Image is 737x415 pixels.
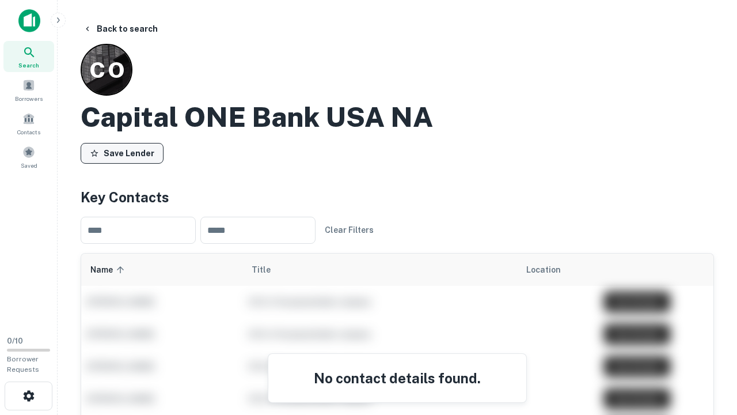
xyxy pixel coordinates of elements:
h4: Key Contacts [81,187,714,207]
a: Borrowers [3,74,54,105]
a: Search [3,41,54,72]
p: C O [89,54,124,86]
span: Saved [21,161,37,170]
button: Save Lender [81,143,164,164]
button: Back to search [78,18,162,39]
iframe: Chat Widget [679,323,737,378]
span: 0 / 10 [7,337,23,345]
a: Saved [3,141,54,172]
h4: No contact details found. [282,368,512,388]
span: Contacts [17,127,40,137]
h2: Capital ONE Bank USA NA [81,100,433,134]
a: Contacts [3,108,54,139]
span: Search [18,61,39,70]
span: Borrowers [15,94,43,103]
img: capitalize-icon.png [18,9,40,32]
button: Clear Filters [320,220,378,240]
span: Borrower Requests [7,355,39,373]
